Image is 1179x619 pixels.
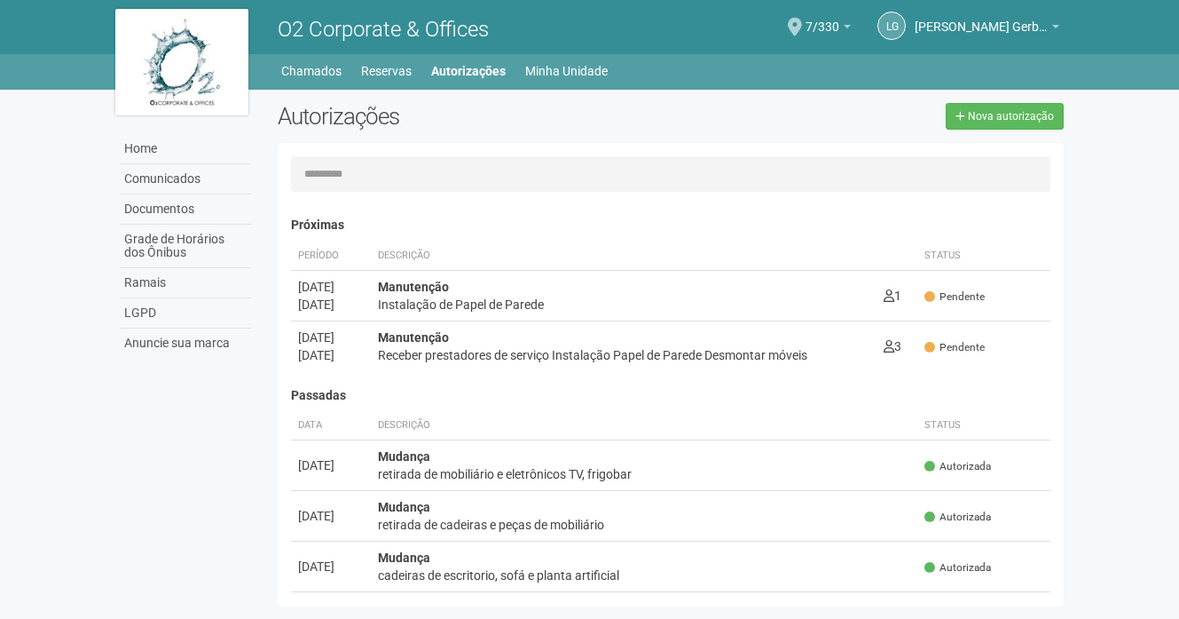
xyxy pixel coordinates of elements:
[120,164,251,194] a: Comunicados
[924,290,985,305] span: Pendente
[298,278,364,296] div: [DATE]
[298,507,364,525] div: [DATE]
[378,449,430,464] strong: Mudança
[924,340,985,355] span: Pendente
[924,560,991,575] span: Autorizada
[431,59,506,83] a: Autorizações
[884,339,901,353] span: 3
[378,346,869,364] div: Receber prestadores de serviço Instalação Papel de Parede Desmontar móveis
[806,22,851,36] a: 7/330
[291,389,1051,402] h4: Passadas
[361,59,412,83] a: Reservas
[946,103,1064,130] a: Nova autorização
[378,330,449,345] strong: Manutenção
[291,242,371,271] th: Período
[291,411,371,440] th: Data
[120,268,251,298] a: Ramais
[378,500,430,514] strong: Mudança
[371,242,876,271] th: Descrição
[378,516,911,534] div: retirada de cadeiras e peças de mobiliário
[120,298,251,329] a: LGPD
[968,110,1054,123] span: Nova autorização
[371,411,918,440] th: Descrição
[378,567,911,584] div: cadeiras de escritorio, sofá e planta artificial
[298,296,364,313] div: [DATE]
[884,289,901,303] span: 1
[120,194,251,225] a: Documentos
[298,346,364,364] div: [DATE]
[298,558,364,575] div: [DATE]
[291,218,1051,232] h4: Próximas
[115,9,248,115] img: logo.jpg
[877,12,906,40] a: LG
[924,459,991,474] span: Autorizada
[525,59,608,83] a: Minha Unidade
[806,3,839,34] span: 7/330
[917,242,1050,271] th: Status
[278,17,489,42] span: O2 Corporate & Offices
[278,103,657,130] h2: Autorizações
[915,22,1059,36] a: [PERSON_NAME] Gerbassi [PERSON_NAME]
[378,296,869,313] div: Instalação de Papel de Parede
[378,465,911,483] div: retirada de mobiliário e eletrônicos TV, frigobar
[298,456,364,474] div: [DATE]
[917,411,1050,440] th: Status
[281,59,342,83] a: Chamados
[120,225,251,268] a: Grade de Horários dos Ônibus
[298,329,364,346] div: [DATE]
[915,3,1048,34] span: Luanne Gerbassi Campos
[378,551,430,565] strong: Mudança
[924,510,991,525] span: Autorizada
[120,329,251,358] a: Anuncie sua marca
[378,280,449,294] strong: Manutenção
[120,134,251,164] a: Home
